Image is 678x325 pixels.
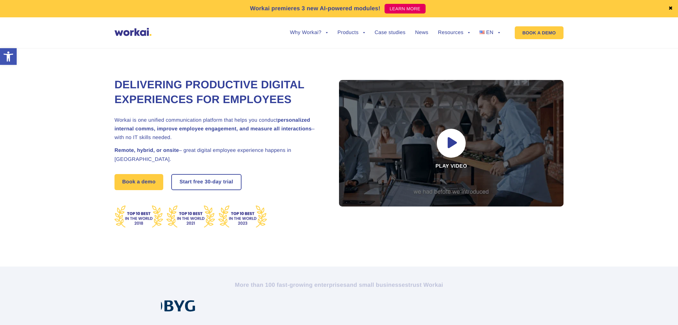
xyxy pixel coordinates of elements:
a: Case studies [375,30,405,35]
h2: More than 100 fast-growing enterprises trust Workai [161,281,517,289]
h2: – great digital employee experience happens in [GEOGRAPHIC_DATA]. [114,146,323,163]
a: Book a demo [114,174,163,190]
div: Play video [339,80,564,206]
p: Workai premieres 3 new AI-powered modules! [250,4,380,13]
h1: Delivering Productive Digital Experiences for Employees [114,78,323,107]
h2: Workai is one unified communication platform that helps you conduct – with no IT skills needed. [114,116,323,142]
a: Why Workai? [290,30,328,35]
i: 30-day [205,180,222,185]
span: EN [486,30,494,35]
a: ✖ [668,6,673,11]
a: BOOK A DEMO [515,26,564,39]
strong: Remote, hybrid, or onsite [114,148,179,153]
a: Start free30-daytrial [172,175,241,189]
a: News [415,30,428,35]
a: Products [337,30,365,35]
i: and small businesses [347,282,408,288]
a: LEARN MORE [385,4,426,13]
a: Resources [438,30,470,35]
